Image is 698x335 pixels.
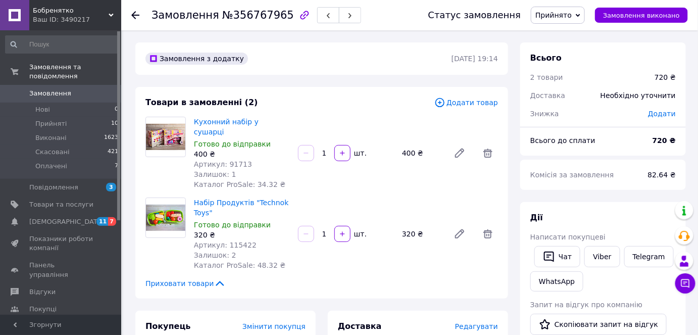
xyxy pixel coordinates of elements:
a: Редагувати [450,224,470,244]
div: 720 ₴ [655,72,676,82]
a: Telegram [624,246,674,267]
div: 400 ₴ [398,146,445,160]
span: Замовлення та повідомлення [29,63,121,81]
div: Необхідно уточнити [594,84,682,107]
span: Замовлення [29,89,71,98]
span: Бобренятко [33,6,109,15]
div: 320 ₴ [194,230,290,240]
span: Замовлення [152,9,219,21]
span: Прийняті [35,119,67,128]
div: шт. [352,148,368,158]
span: Покупці [29,305,57,314]
span: 82.64 ₴ [648,171,676,179]
a: Кухонний набір у сушарці [194,118,259,136]
a: Viber [584,246,620,267]
img: Набір Продуктів "Technok Toys" [146,205,185,230]
span: Видалити [478,143,498,163]
span: Доставка [530,91,565,100]
span: Повідомлення [29,183,78,192]
div: Статус замовлення [428,10,521,20]
span: Готово до відправки [194,140,271,148]
div: Замовлення з додатку [145,53,248,65]
span: Оплачені [35,162,67,171]
span: Всього [530,53,562,63]
span: 11 [96,217,108,226]
span: 1623 [104,133,118,142]
span: Видалити [478,224,498,244]
span: Каталог ProSale: 48.32 ₴ [194,261,285,269]
span: Замовлення виконано [603,12,680,19]
span: Приховати товари [145,278,226,289]
div: 400 ₴ [194,149,290,159]
span: Додати товар [434,97,498,108]
div: Ваш ID: 3490217 [33,15,121,24]
a: Редагувати [450,143,470,163]
span: Покупець [145,321,191,331]
span: Запит на відгук про компанію [530,301,642,309]
span: Комісія за замовлення [530,171,614,179]
span: Панель управління [29,261,93,279]
span: Скасовані [35,148,70,157]
span: 10 [111,119,118,128]
span: Прийнято [535,11,572,19]
div: Повернутися назад [131,10,139,20]
span: Показники роботи компанії [29,234,93,253]
button: Чат [534,246,580,267]
span: 7 [115,162,118,171]
span: Дії [530,213,543,222]
span: Товари та послуги [29,200,93,209]
span: Виконані [35,133,67,142]
span: Написати покупцеві [530,233,606,241]
div: шт. [352,229,368,239]
span: 7 [108,217,116,226]
span: Відгуки [29,288,56,297]
span: Артикул: 115422 [194,241,257,249]
span: 0 [115,105,118,114]
span: Каталог ProSale: 34.32 ₴ [194,180,285,188]
span: №356767965 [222,9,294,21]
span: Змінити покупця [242,322,306,330]
span: Нові [35,105,50,114]
span: Залишок: 1 [194,170,236,178]
span: [DEMOGRAPHIC_DATA] [29,217,104,226]
input: Пошук [5,35,119,54]
b: 720 ₴ [653,136,676,145]
button: Скопіювати запит на відгук [530,314,667,335]
span: Всього до сплати [530,136,595,145]
time: [DATE] 19:14 [452,55,498,63]
button: Замовлення виконано [595,8,688,23]
span: 3 [106,183,116,192]
span: Редагувати [455,322,498,330]
img: Кухонний набір у сушарці [146,124,185,150]
span: Знижка [530,110,559,118]
span: Залишок: 2 [194,251,236,259]
a: Набір Продуктів "Technok Toys" [194,199,288,217]
span: Товари в замовленні (2) [145,98,258,107]
span: Готово до відправки [194,221,271,229]
span: 2 товари [530,73,563,81]
span: Артикул: 91713 [194,160,252,168]
a: WhatsApp [530,271,583,292]
button: Чат з покупцем [675,273,695,294]
span: 421 [108,148,118,157]
span: Додати [648,110,676,118]
div: 320 ₴ [398,227,445,241]
span: Доставка [338,321,382,331]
